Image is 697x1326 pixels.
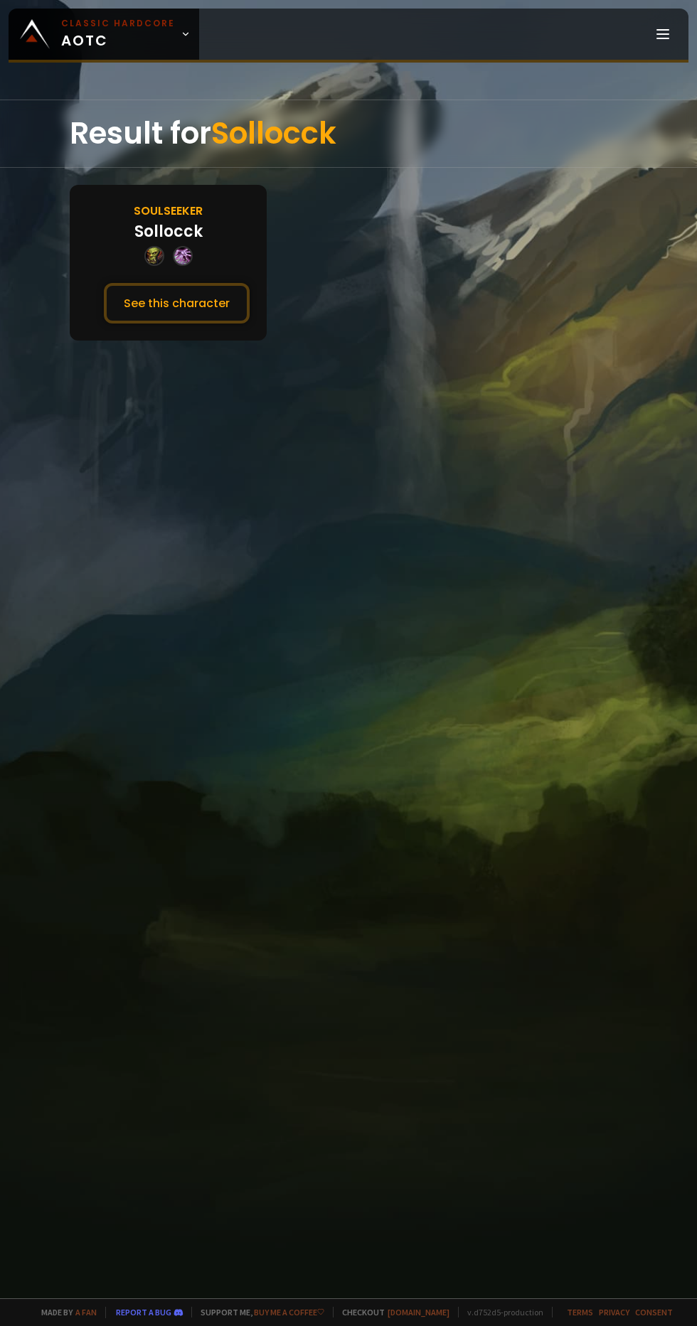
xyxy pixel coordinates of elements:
small: Classic Hardcore [61,17,175,30]
a: Buy me a coffee [254,1307,324,1317]
span: Checkout [333,1307,449,1317]
span: v. d752d5 - production [458,1307,543,1317]
a: Report a bug [116,1307,171,1317]
a: Terms [567,1307,593,1317]
a: Privacy [599,1307,629,1317]
span: Sollocck [211,112,336,154]
a: a fan [75,1307,97,1317]
span: AOTC [61,17,175,51]
button: See this character [104,283,250,324]
a: [DOMAIN_NAME] [388,1307,449,1317]
div: Sollocck [134,220,203,243]
div: Result for [70,100,627,167]
span: Made by [33,1307,97,1317]
div: Soulseeker [134,202,203,220]
a: Classic HardcoreAOTC [9,9,199,60]
span: Support me, [191,1307,324,1317]
a: Consent [635,1307,673,1317]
